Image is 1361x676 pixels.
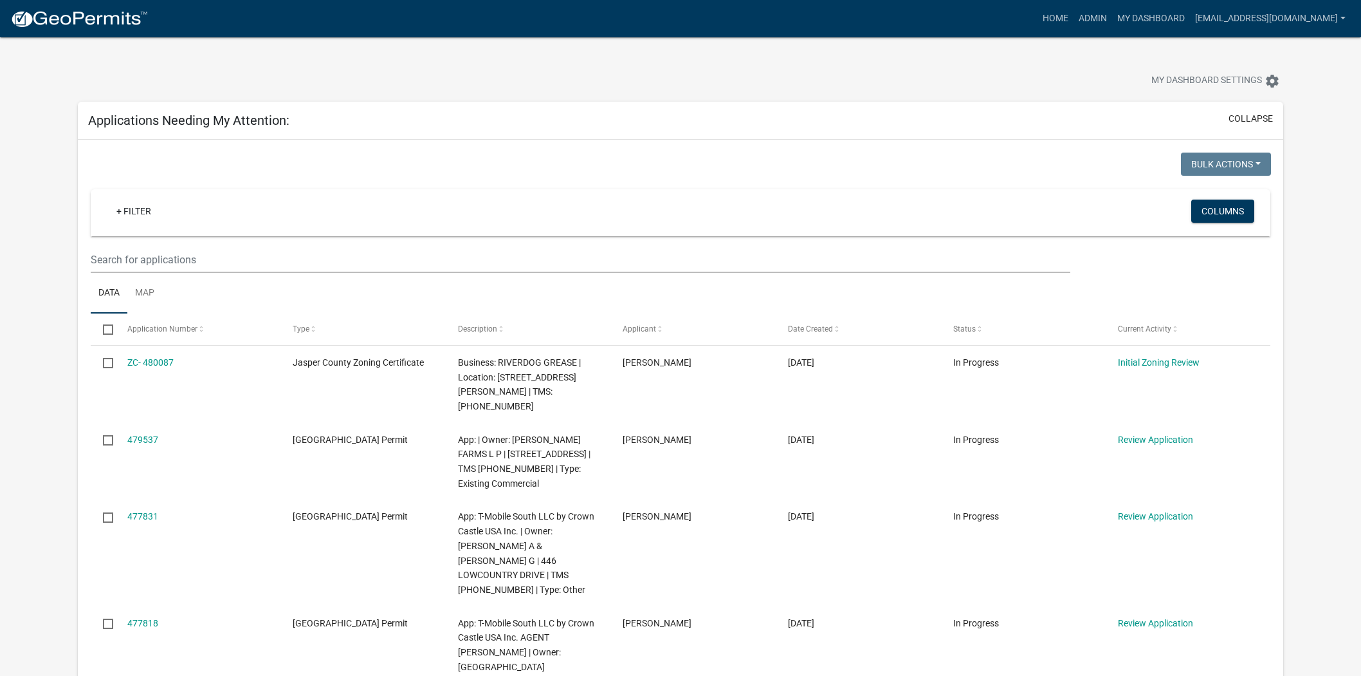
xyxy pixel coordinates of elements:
[1265,73,1280,89] i: settings
[293,511,408,521] span: Jasper County Building Permit
[127,435,158,445] a: 479537
[953,357,999,368] span: In Progress
[1141,68,1290,93] button: My Dashboard Settingssettings
[91,314,115,344] datatable-header-cell: Select
[953,511,999,521] span: In Progress
[1118,324,1171,333] span: Current Activity
[788,435,814,445] span: 09/16/2025
[458,324,497,333] span: Description
[115,314,280,344] datatable-header-cell: Application Number
[1191,200,1254,223] button: Columns
[610,314,776,344] datatable-header-cell: Applicant
[127,511,158,521] a: 477831
[623,435,691,445] span: Timothy Patterson
[106,200,161,223] a: + Filter
[953,324,976,333] span: Status
[1118,618,1193,628] a: Review Application
[623,357,691,368] span: Philip Watkins
[458,435,590,489] span: App: | Owner: VOLKERT FARMS L P | 28 RICE POND RD | TMS 080-00-03-085 | Type: Existing Commercial
[1037,6,1073,31] a: Home
[1151,73,1262,89] span: My Dashboard Settings
[776,314,941,344] datatable-header-cell: Date Created
[1106,314,1271,344] datatable-header-cell: Current Activity
[88,113,289,128] h5: Applications Needing My Attention:
[293,618,408,628] span: Jasper County Building Permit
[953,435,999,445] span: In Progress
[623,511,691,521] span: Kyle Johnson
[940,314,1106,344] datatable-header-cell: Status
[127,618,158,628] a: 477818
[1181,153,1271,176] button: Bulk Actions
[1190,6,1351,31] a: [EMAIL_ADDRESS][DOMAIN_NAME]
[1118,435,1193,445] a: Review Application
[953,618,999,628] span: In Progress
[127,324,197,333] span: Application Number
[1073,6,1112,31] a: Admin
[293,324,309,333] span: Type
[623,618,691,628] span: Kyle Johnson
[1118,511,1193,521] a: Review Application
[293,357,424,368] span: Jasper County Zoning Certificate
[91,247,1071,273] input: Search for applications
[788,511,814,521] span: 09/12/2025
[1112,6,1190,31] a: My Dashboard
[788,618,814,628] span: 09/12/2025
[1229,112,1273,126] button: collapse
[91,273,127,314] a: Data
[127,273,162,314] a: Map
[1118,357,1200,368] a: Initial Zoning Review
[293,435,408,445] span: Jasper County Building Permit
[280,314,446,344] datatable-header-cell: Type
[445,314,610,344] datatable-header-cell: Description
[458,511,594,595] span: App: T-Mobile South LLC by Crown Castle USA Inc. | Owner: STOKES JERRY A & CECELIA G | 446 LOWCOU...
[623,324,656,333] span: Applicant
[788,357,814,368] span: 09/17/2025
[127,357,174,368] a: ZC- 480087
[458,357,581,411] span: Business: RIVERDOG GREASE | Location: 1305 Barnard St #2047 Savannah, Ga 31401 | TMS: 063-24-02-002
[788,324,833,333] span: Date Created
